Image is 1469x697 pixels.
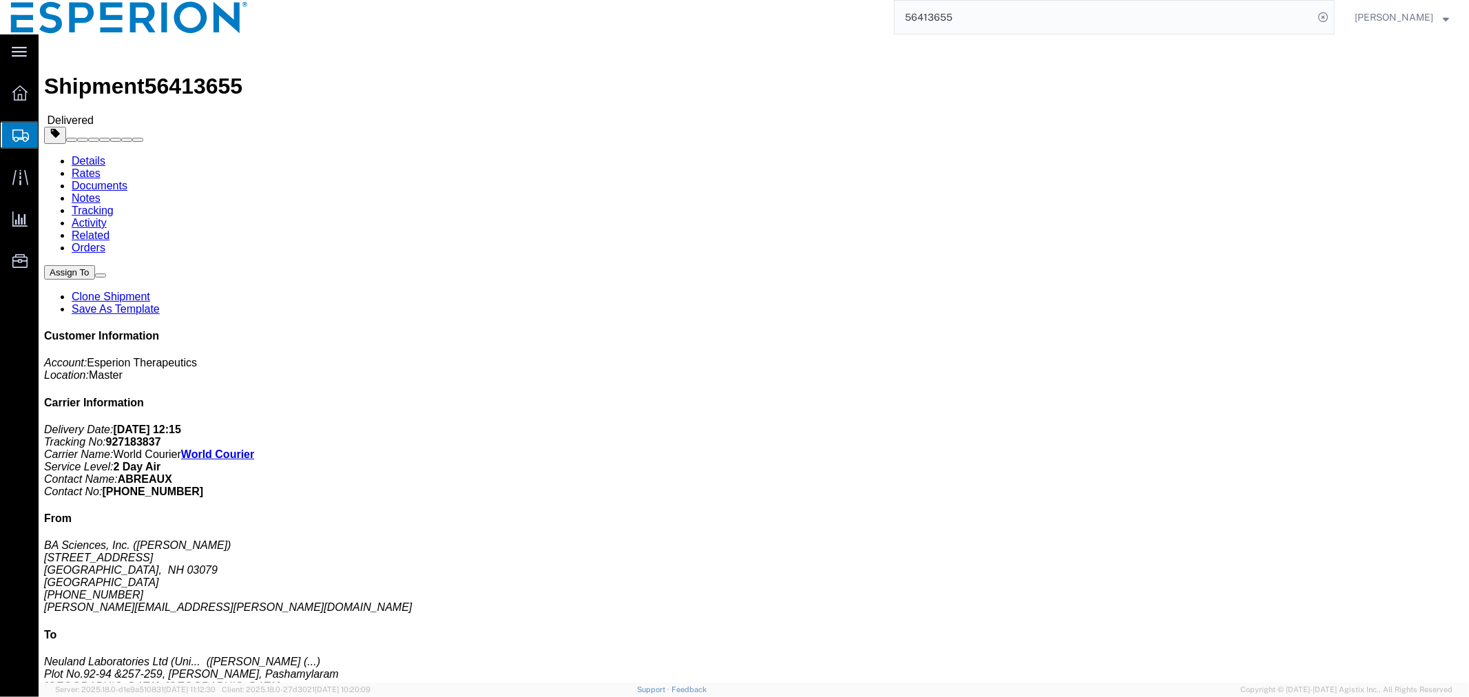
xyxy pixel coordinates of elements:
[671,685,707,694] a: Feedback
[637,685,671,694] a: Support
[39,34,1469,683] iframe: FS Legacy Container
[164,685,216,694] span: [DATE] 11:12:30
[315,685,371,694] span: [DATE] 10:20:09
[1354,9,1450,25] button: [PERSON_NAME]
[55,685,216,694] span: Server: 2025.18.0-d1e9a510831
[222,685,371,694] span: Client: 2025.18.0-27d3021
[1240,684,1452,696] span: Copyright © [DATE]-[DATE] Agistix Inc., All Rights Reserved
[895,1,1313,34] input: Search for shipment number, reference number
[1355,10,1433,25] span: Alexandra Breaux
